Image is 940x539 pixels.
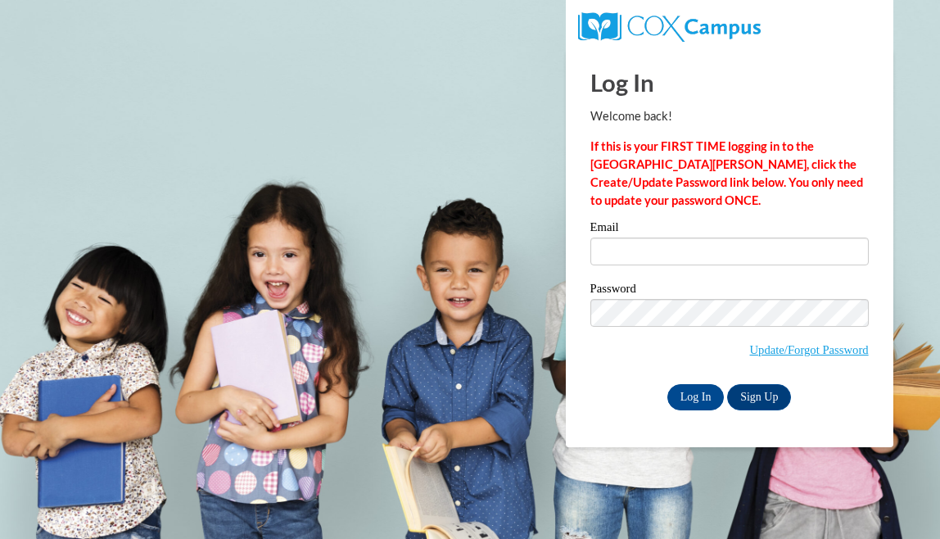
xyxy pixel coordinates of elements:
a: Sign Up [727,384,791,410]
label: Email [590,221,869,238]
h1: Log In [590,66,869,99]
img: COX Campus [578,12,761,42]
strong: If this is your FIRST TIME logging in to the [GEOGRAPHIC_DATA][PERSON_NAME], click the Create/Upd... [590,139,863,207]
p: Welcome back! [590,107,869,125]
a: Update/Forgot Password [750,343,869,356]
input: Log In [667,384,725,410]
label: Password [590,283,869,299]
a: COX Campus [578,19,761,33]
